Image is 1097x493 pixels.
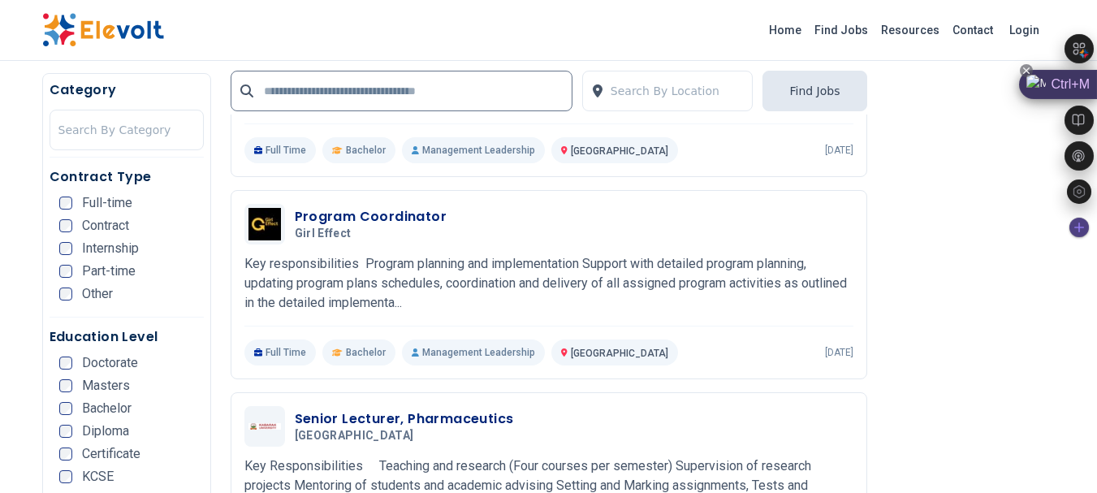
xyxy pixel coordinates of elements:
[82,357,138,370] span: Doctorate
[244,254,853,313] p: Key responsibilities Program planning and implementation Support with detailed program planning, ...
[82,379,130,392] span: Masters
[50,167,204,187] h5: Contract Type
[59,402,72,415] input: Bachelor
[762,17,808,43] a: Home
[875,17,946,43] a: Resources
[825,346,853,359] p: [DATE]
[248,208,281,240] img: Girl Effect
[825,144,853,157] p: [DATE]
[59,379,72,392] input: Masters
[808,17,875,43] a: Find Jobs
[571,348,668,359] span: [GEOGRAPHIC_DATA]
[59,242,72,255] input: Internship
[82,197,132,210] span: Full-time
[82,470,114,483] span: KCSE
[82,265,136,278] span: Part-time
[244,137,317,163] p: Full Time
[762,71,866,111] button: Find Jobs
[59,357,72,370] input: Doctorate
[346,346,386,359] span: Bachelor
[82,288,113,301] span: Other
[59,219,72,232] input: Contract
[59,197,72,210] input: Full-time
[295,207,447,227] h3: Program Coordinator
[50,80,204,100] h5: Category
[50,327,204,347] h5: Education Level
[42,13,164,47] img: Elevolt
[59,470,72,483] input: KCSE
[82,402,132,415] span: Bachelor
[59,448,72,461] input: Certificate
[244,204,853,365] a: Girl EffectProgram CoordinatorGirl EffectKey responsibilities Program planning and implementation...
[402,339,545,365] p: Management Leadership
[295,409,514,429] h3: Senior Lecturer, Pharmaceutics
[59,265,72,278] input: Part-time
[244,339,317,365] p: Full Time
[248,423,281,430] img: Kabarak University
[59,288,72,301] input: Other
[82,448,140,461] span: Certificate
[82,219,129,232] span: Contract
[346,144,386,157] span: Bachelor
[571,145,668,157] span: [GEOGRAPHIC_DATA]
[1000,14,1049,46] a: Login
[295,429,414,443] span: [GEOGRAPHIC_DATA]
[295,227,352,241] span: Girl Effect
[59,425,72,438] input: Diploma
[82,242,139,255] span: Internship
[1016,415,1097,493] iframe: Chat Widget
[82,425,129,438] span: Diploma
[402,137,545,163] p: Management Leadership
[946,17,1000,43] a: Contact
